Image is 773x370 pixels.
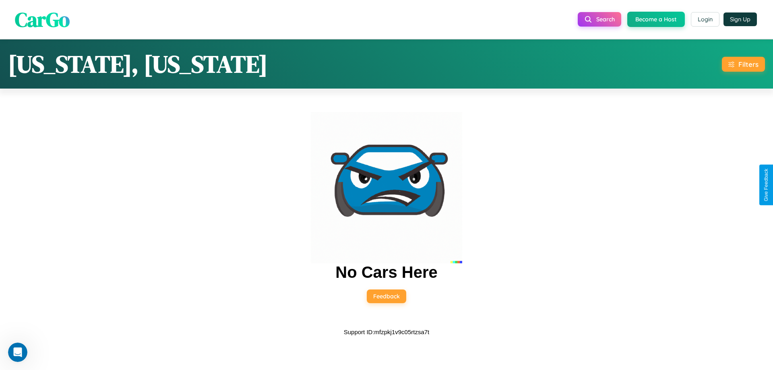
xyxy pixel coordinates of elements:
[691,12,719,27] button: Login
[344,327,430,337] p: Support ID: mfzpkj1v9c05rtzsa7t
[367,289,406,303] button: Feedback
[763,169,769,201] div: Give Feedback
[722,57,765,72] button: Filters
[723,12,757,26] button: Sign Up
[627,12,685,27] button: Become a Host
[738,60,759,68] div: Filters
[335,263,437,281] h2: No Cars Here
[311,112,462,263] img: car
[596,16,615,23] span: Search
[15,5,70,33] span: CarGo
[8,343,27,362] iframe: Intercom live chat
[578,12,621,27] button: Search
[8,48,268,81] h1: [US_STATE], [US_STATE]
